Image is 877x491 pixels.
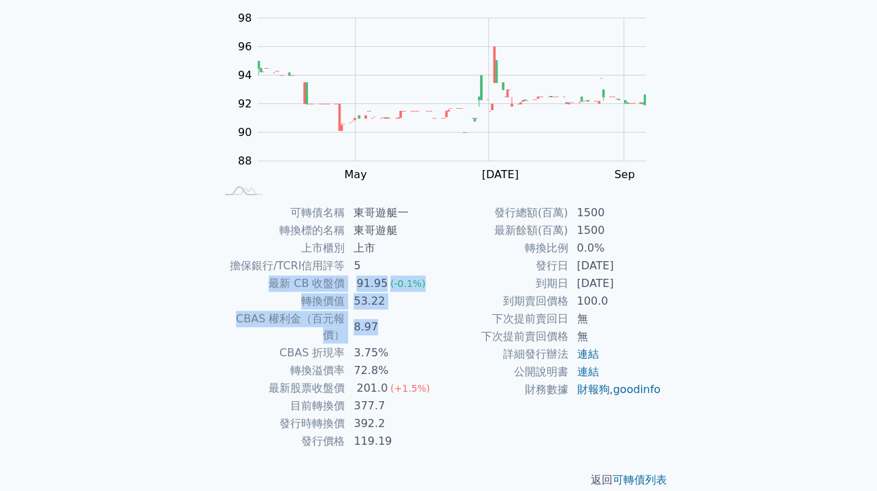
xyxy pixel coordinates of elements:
[568,239,661,257] td: 0.0%
[345,362,439,379] td: 72.8%
[354,380,390,396] div: 201.0
[345,204,439,222] td: 東哥遊艇一
[345,257,439,275] td: 5
[216,362,345,379] td: 轉換溢價率
[216,204,345,222] td: 可轉債名稱
[439,381,568,399] td: 財務數據
[216,257,345,275] td: 擔保銀行/TCRI信用評等
[568,310,661,328] td: 無
[439,239,568,257] td: 轉換比例
[439,222,568,239] td: 最新餘額(百萬)
[230,12,666,181] g: Chart
[238,69,252,82] tspan: 94
[354,275,390,292] div: 91.95
[345,292,439,310] td: 53.22
[344,168,366,181] tspan: May
[216,379,345,397] td: 最新股票收盤價
[439,328,568,345] td: 下次提前賣回價格
[568,275,661,292] td: [DATE]
[568,204,661,222] td: 1500
[439,345,568,363] td: 詳細發行辦法
[238,154,252,167] tspan: 88
[439,292,568,310] td: 到期賣回價格
[216,415,345,433] td: 發行時轉換價
[439,275,568,292] td: 到期日
[568,381,661,399] td: ,
[568,222,661,239] td: 1500
[216,222,345,239] td: 轉換標的名稱
[345,433,439,450] td: 119.19
[577,365,598,378] a: 連結
[216,292,345,310] td: 轉換價值
[568,257,661,275] td: [DATE]
[238,12,252,24] tspan: 98
[345,344,439,362] td: 3.75%
[216,397,345,415] td: 目前轉換價
[216,310,345,344] td: CBAS 權利金（百元報價）
[568,328,661,345] td: 無
[439,310,568,328] td: 下次提前賣回日
[238,40,252,53] tspan: 96
[481,168,518,181] tspan: [DATE]
[216,344,345,362] td: CBAS 折現率
[809,426,877,491] iframe: Chat Widget
[577,383,609,396] a: 財報狗
[568,292,661,310] td: 100.0
[809,426,877,491] div: 聊天小工具
[345,415,439,433] td: 392.2
[613,383,660,396] a: goodinfo
[238,97,252,110] tspan: 92
[614,168,634,181] tspan: Sep
[613,473,667,486] a: 可轉債列表
[238,126,252,139] tspan: 90
[439,363,568,381] td: 公開說明書
[439,257,568,275] td: 發行日
[345,397,439,415] td: 377.7
[216,275,345,292] td: 最新 CB 收盤價
[390,278,426,289] span: (-0.1%)
[345,239,439,257] td: 上市
[577,348,598,360] a: 連結
[199,472,678,488] p: 返回
[439,204,568,222] td: 發行總額(百萬)
[345,222,439,239] td: 東哥遊艇
[216,239,345,257] td: 上市櫃別
[345,310,439,344] td: 8.97
[216,433,345,450] td: 發行價格
[390,383,430,394] span: (+1.5%)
